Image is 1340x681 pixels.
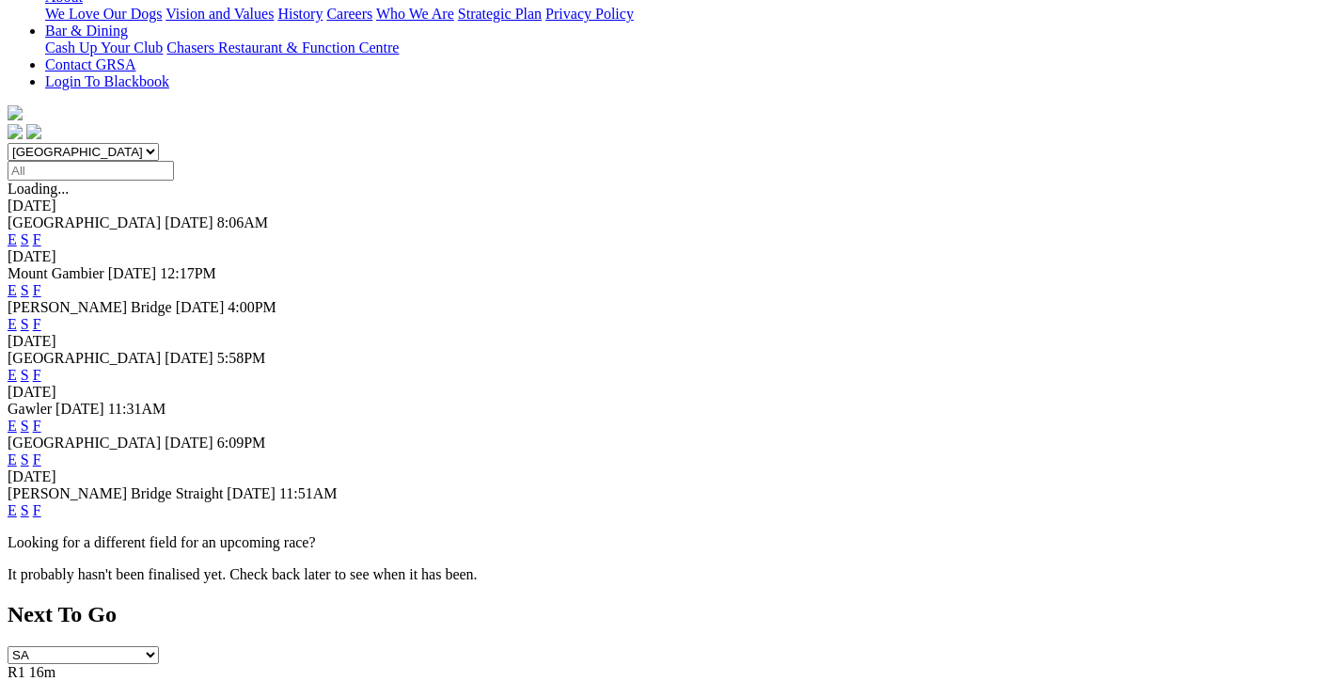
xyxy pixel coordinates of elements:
span: Loading... [8,181,69,197]
a: Who We Are [376,6,454,22]
a: Login To Blackbook [45,73,169,89]
a: F [33,502,41,518]
span: [DATE] [165,350,213,366]
a: S [21,282,29,298]
a: F [33,418,41,434]
a: Strategic Plan [458,6,542,22]
div: [DATE] [8,248,1332,265]
a: S [21,451,29,467]
a: F [33,316,41,332]
a: Cash Up Your Club [45,40,163,55]
img: facebook.svg [8,124,23,139]
a: F [33,367,41,383]
span: 8:06AM [217,214,268,230]
div: [DATE] [8,384,1332,401]
span: [DATE] [176,299,225,315]
a: Contact GRSA [45,56,135,72]
p: Looking for a different field for an upcoming race? [8,534,1332,551]
span: [PERSON_NAME] Bridge [8,299,172,315]
a: Vision and Values [166,6,274,22]
span: [PERSON_NAME] Bridge Straight [8,485,223,501]
span: 16m [29,664,55,680]
a: Bar & Dining [45,23,128,39]
span: [DATE] [165,214,213,230]
span: [DATE] [55,401,104,417]
span: 5:58PM [217,350,266,366]
span: 6:09PM [217,435,266,451]
span: [DATE] [227,485,276,501]
a: S [21,316,29,332]
span: [GEOGRAPHIC_DATA] [8,214,161,230]
partial: It probably hasn't been finalised yet. Check back later to see when it has been. [8,566,478,582]
a: F [33,282,41,298]
div: [DATE] [8,468,1332,485]
img: twitter.svg [26,124,41,139]
div: Bar & Dining [45,40,1332,56]
span: Mount Gambier [8,265,104,281]
img: logo-grsa-white.png [8,105,23,120]
a: We Love Our Dogs [45,6,162,22]
div: [DATE] [8,333,1332,350]
a: E [8,316,17,332]
span: R1 [8,664,25,680]
span: [DATE] [108,265,157,281]
a: S [21,367,29,383]
span: Gawler [8,401,52,417]
a: E [8,282,17,298]
a: E [8,451,17,467]
a: E [8,367,17,383]
a: Careers [326,6,372,22]
a: S [21,231,29,247]
a: Chasers Restaurant & Function Centre [166,40,399,55]
a: F [33,231,41,247]
span: [GEOGRAPHIC_DATA] [8,435,161,451]
span: 11:31AM [108,401,166,417]
a: History [277,6,323,22]
a: Privacy Policy [545,6,634,22]
a: S [21,502,29,518]
a: S [21,418,29,434]
a: F [33,451,41,467]
a: E [8,231,17,247]
h2: Next To Go [8,602,1332,627]
span: 12:17PM [160,265,216,281]
span: 4:00PM [228,299,276,315]
span: [GEOGRAPHIC_DATA] [8,350,161,366]
div: [DATE] [8,198,1332,214]
input: Select date [8,161,174,181]
a: E [8,418,17,434]
div: About [45,6,1332,23]
span: [DATE] [165,435,213,451]
span: 11:51AM [279,485,338,501]
a: E [8,502,17,518]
